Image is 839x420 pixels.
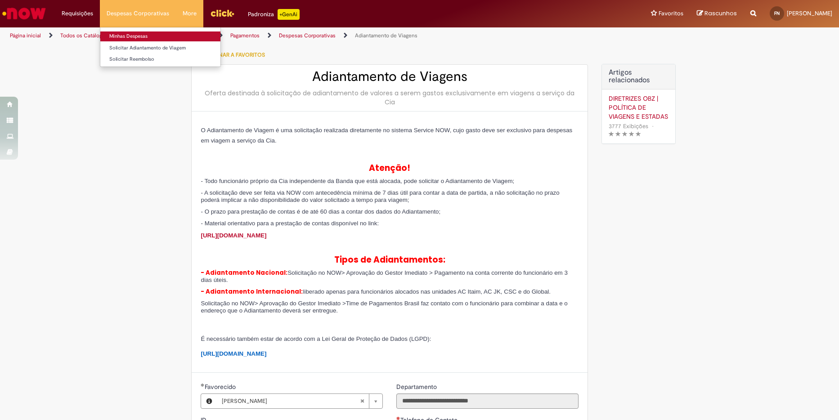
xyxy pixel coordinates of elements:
span: Solicitação no NOW> Aprovação do Gestor Imediato > Pagamento na conta corrente do funcionário em ... [201,269,567,283]
abbr: Limpar campo Favorecido [355,394,369,408]
span: Obrigatório Preenchido [201,383,205,387]
h3: Artigos relacionados [609,69,669,85]
span: O Adiantamento de Viagem é uma solicitação realizada diretamente no sistema Service NOW, cujo gas... [201,127,572,144]
span: Solicitação no NOW> Aprovação do Gestor Imediato >Time de Pagamentos Brasil faz contato com o fun... [201,300,567,314]
a: Solicitar Reembolso [100,54,220,64]
a: DIRETRIZES OBZ | POLÍTICA DE VIAGENS E ESTADAS [609,94,669,121]
span: liberado apenas para funcionários alocados nas unidades AC Itaim, AC JK, CSC e do Global. [303,288,550,295]
span: [URL][DOMAIN_NAME] [201,350,266,357]
a: Página inicial [10,32,41,39]
div: Oferta destinada à solicitação de adiantamento de valores a serem gastos exclusivamente em viagen... [201,89,579,107]
span: - Material orientativo para a prestação de contas disponível no link: [201,220,379,227]
img: ServiceNow [1,4,47,22]
span: Requisições [62,9,93,18]
span: [PERSON_NAME] [787,9,832,17]
span: - Todo funcionário próprio da Cia independente da Banda que está alocada, pode solicitar o Adiant... [201,178,514,184]
a: Despesas Corporativas [279,32,336,39]
ul: Despesas Corporativas [100,27,221,67]
span: [PERSON_NAME] [222,394,360,408]
label: Somente leitura - Departamento [396,382,439,391]
span: Necessários - Favorecido [205,383,238,391]
span: 3777 Exibições [609,122,648,130]
p: +GenAi [278,9,300,20]
a: Adiantamento de Viagens [355,32,417,39]
span: Somente leitura - Departamento [396,383,439,391]
span: Despesas Corporativas [107,9,169,18]
img: click_logo_yellow_360x200.png [210,6,234,20]
a: Minhas Despesas [100,31,220,41]
span: Rascunhos [704,9,737,18]
span: - Adiantamento Nacional: [201,268,287,277]
span: Favoritos [659,9,683,18]
a: Todos os Catálogos [60,32,108,39]
a: Pagamentos [230,32,260,39]
a: Solicitar Adiantamento de Viagem [100,43,220,53]
button: Favorecido, Visualizar este registro Fabio Candido De Moraes Neto [201,394,217,408]
a: [URL][DOMAIN_NAME] [201,232,266,239]
span: É necessário também estar de acordo com a Lei Geral de Proteção de Dados (LGPD): [201,335,431,342]
span: FN [774,10,780,16]
input: Departamento [396,393,579,409]
span: • [650,120,655,132]
span: - O prazo para prestação de contas é de até 60 dias a contar dos dados do Adiantamento; [201,208,440,215]
button: Adicionar a Favoritos [191,45,270,64]
span: Atenção! [369,162,410,174]
a: Rascunhos [697,9,737,18]
span: More [183,9,197,18]
ul: Trilhas de página [7,27,552,44]
span: - Adiantamento Internacional: [201,287,303,296]
span: Tipos de Adiantamentos: [334,254,445,266]
div: Padroniza [248,9,300,20]
span: Necessários [396,416,400,420]
a: [URL][DOMAIN_NAME] [201,349,266,357]
span: - A solicitação deve ser feita via NOW com antecedência mínima de 7 dias útil para contar a data ... [201,189,559,203]
h2: Adiantamento de Viagens [201,69,579,84]
a: [PERSON_NAME]Limpar campo Favorecido [217,394,382,408]
span: Adicionar a Favoritos [200,51,265,58]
